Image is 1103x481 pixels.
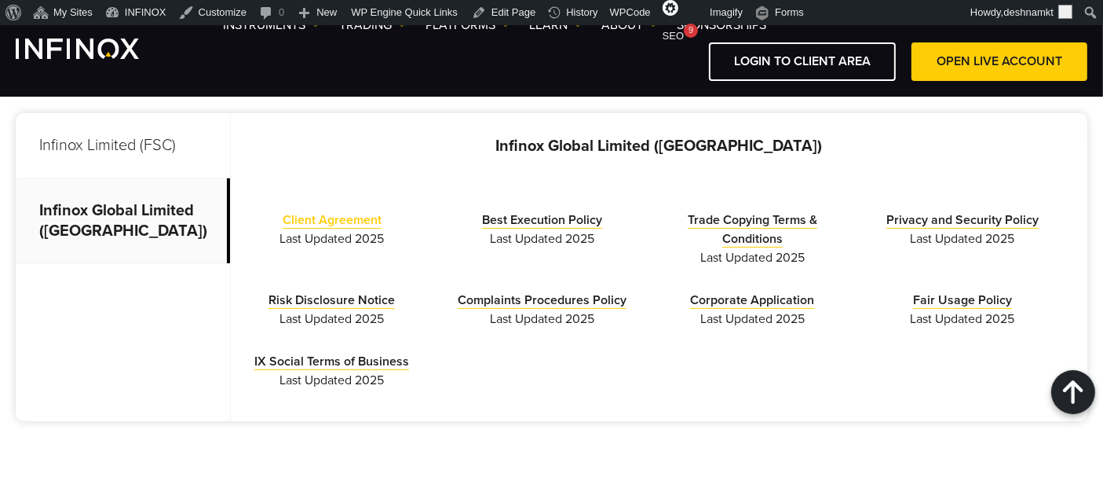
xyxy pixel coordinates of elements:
[659,248,846,267] span: Last Updated 2025
[1003,6,1054,18] span: deshnamkt
[601,16,657,35] a: ABOUT
[239,310,425,329] span: Last Updated 2025
[913,292,1012,309] a: Fair Usage Policy
[239,371,425,390] span: Last Updated 2025
[268,292,395,309] a: Risk Disclosure Notice
[690,292,814,309] a: Corporate Application
[869,310,1056,329] span: Last Updated 2025
[425,16,509,35] a: PLATFORMS
[688,212,817,248] a: Trade Copying Terms & Conditions
[677,16,766,35] a: SPONSORSHIPS
[223,16,320,35] a: Instruments
[254,354,409,370] a: IX Social Terms of Business
[663,30,684,42] span: SEO
[283,212,382,229] a: Client Agreement
[231,137,1087,156] p: Infinox Global Limited ([GEOGRAPHIC_DATA])
[239,229,425,248] span: Last Updated 2025
[339,16,406,35] a: TRADING
[16,178,230,264] p: Infinox Global Limited ([GEOGRAPHIC_DATA])
[482,212,602,229] a: Best Execution Policy
[16,39,176,59] a: INFINOX Logo
[458,292,626,309] a: Complaints Procedures Policy
[684,24,698,38] div: 9
[869,229,1056,248] span: Last Updated 2025
[911,42,1087,81] a: OPEN LIVE ACCOUNT
[886,212,1039,229] a: Privacy and Security Policy
[529,16,582,35] a: Learn
[449,310,636,329] span: Last Updated 2025
[659,310,846,329] span: Last Updated 2025
[16,113,230,178] p: Infinox Limited (FSC)
[449,229,636,248] span: Last Updated 2025
[709,42,896,81] a: LOGIN TO CLIENT AREA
